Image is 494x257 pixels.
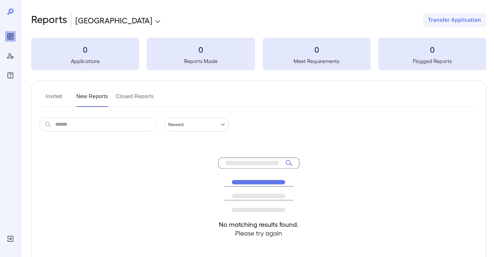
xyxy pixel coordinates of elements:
[378,57,486,65] h5: Flagged Reports
[423,13,486,27] button: Transfer Application
[31,13,67,27] h2: Reports
[116,91,154,107] button: Closed Reports
[5,31,16,42] div: Reports
[31,57,139,65] h5: Applications
[39,91,69,107] button: Invited
[147,44,255,55] h3: 0
[164,117,229,132] div: Newest
[31,38,486,70] summary: 0Applications0Reports Made0Meet Requirements0Flagged Reports
[5,51,16,61] div: Manage Users
[218,229,299,238] h4: Please try again
[5,70,16,81] div: FAQ
[76,91,108,107] button: New Reports
[5,234,16,244] div: Log Out
[218,220,299,229] h4: No matching results found.
[378,44,486,55] h3: 0
[75,15,152,25] p: [GEOGRAPHIC_DATA]
[31,44,139,55] h3: 0
[263,57,371,65] h5: Meet Requirements
[147,57,255,65] h5: Reports Made
[263,44,371,55] h3: 0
